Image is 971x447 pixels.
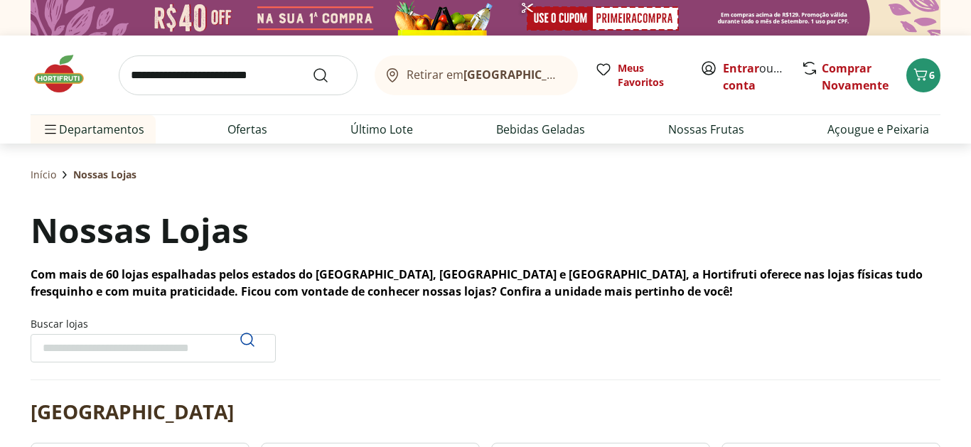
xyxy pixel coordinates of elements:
button: Menu [42,112,59,146]
span: Nossas Lojas [73,168,136,182]
span: 6 [929,68,935,82]
a: Início [31,168,56,182]
a: Bebidas Geladas [496,121,585,138]
h2: [GEOGRAPHIC_DATA] [31,397,234,426]
a: Último Lote [350,121,413,138]
label: Buscar lojas [31,317,276,362]
button: Submit Search [312,67,346,84]
a: Meus Favoritos [595,61,683,90]
img: Hortifruti [31,53,102,95]
a: Açougue e Peixaria [827,121,929,138]
p: Com mais de 60 lojas espalhadas pelos estados do [GEOGRAPHIC_DATA], [GEOGRAPHIC_DATA] e [GEOGRAPH... [31,266,940,300]
button: Pesquisar [230,323,264,357]
span: ou [723,60,786,94]
button: Retirar em[GEOGRAPHIC_DATA]/[GEOGRAPHIC_DATA] [375,55,578,95]
a: Ofertas [227,121,267,138]
span: Departamentos [42,112,144,146]
a: Comprar Novamente [822,60,889,93]
input: Buscar lojasPesquisar [31,334,276,362]
span: Meus Favoritos [618,61,683,90]
button: Carrinho [906,58,940,92]
a: Nossas Frutas [668,121,744,138]
h1: Nossas Lojas [31,206,249,254]
span: Retirar em [407,68,564,81]
b: [GEOGRAPHIC_DATA]/[GEOGRAPHIC_DATA] [463,67,703,82]
a: Criar conta [723,60,801,93]
a: Entrar [723,60,759,76]
input: search [119,55,358,95]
